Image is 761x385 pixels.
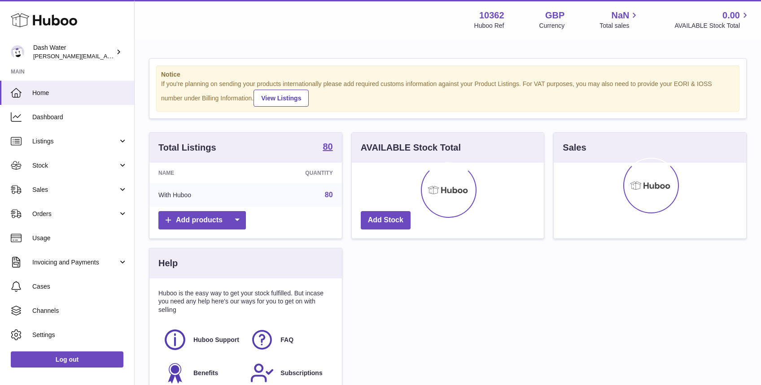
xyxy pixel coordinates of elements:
span: Subscriptions [280,369,322,377]
span: NaN [611,9,629,22]
span: Benefits [193,369,218,377]
div: Dash Water [33,43,114,61]
span: Home [32,89,127,97]
div: If you're planning on sending your products internationally please add required customs informati... [161,80,735,107]
th: Quantity [251,163,342,183]
img: james@dash-water.com [11,45,24,59]
a: View Listings [254,90,309,107]
strong: Notice [161,70,735,79]
p: Huboo is the easy way to get your stock fulfilled. But incase you need any help here's our ways f... [158,289,333,315]
span: 0.00 [722,9,740,22]
a: Benefits [163,361,241,385]
h3: Sales [563,142,586,154]
h3: Total Listings [158,142,216,154]
span: Dashboard [32,113,127,121]
strong: 80 [323,142,332,151]
a: 0.00 AVAILABLE Stock Total [674,9,750,30]
a: 80 [323,142,332,153]
strong: GBP [545,9,564,22]
div: Huboo Ref [474,22,504,30]
span: Stock [32,161,118,170]
td: With Huboo [149,183,251,207]
a: Subscriptions [250,361,328,385]
a: FAQ [250,328,328,352]
span: FAQ [280,336,293,344]
a: Log out [11,351,123,368]
span: Usage [32,234,127,242]
span: Sales [32,186,118,194]
a: Add products [158,211,246,229]
span: Total sales [599,22,639,30]
span: Orders [32,210,118,218]
span: Listings [32,137,118,146]
a: Huboo Support [163,328,241,352]
span: Channels [32,307,127,315]
a: Add Stock [361,211,411,229]
span: Huboo Support [193,336,239,344]
span: [PERSON_NAME][EMAIL_ADDRESS][DOMAIN_NAME] [33,52,180,60]
th: Name [149,163,251,183]
a: 80 [325,191,333,199]
span: AVAILABLE Stock Total [674,22,750,30]
div: Currency [539,22,565,30]
span: Cases [32,282,127,291]
span: Settings [32,331,127,339]
strong: 10362 [479,9,504,22]
span: Invoicing and Payments [32,258,118,267]
h3: AVAILABLE Stock Total [361,142,461,154]
h3: Help [158,257,178,269]
a: NaN Total sales [599,9,639,30]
